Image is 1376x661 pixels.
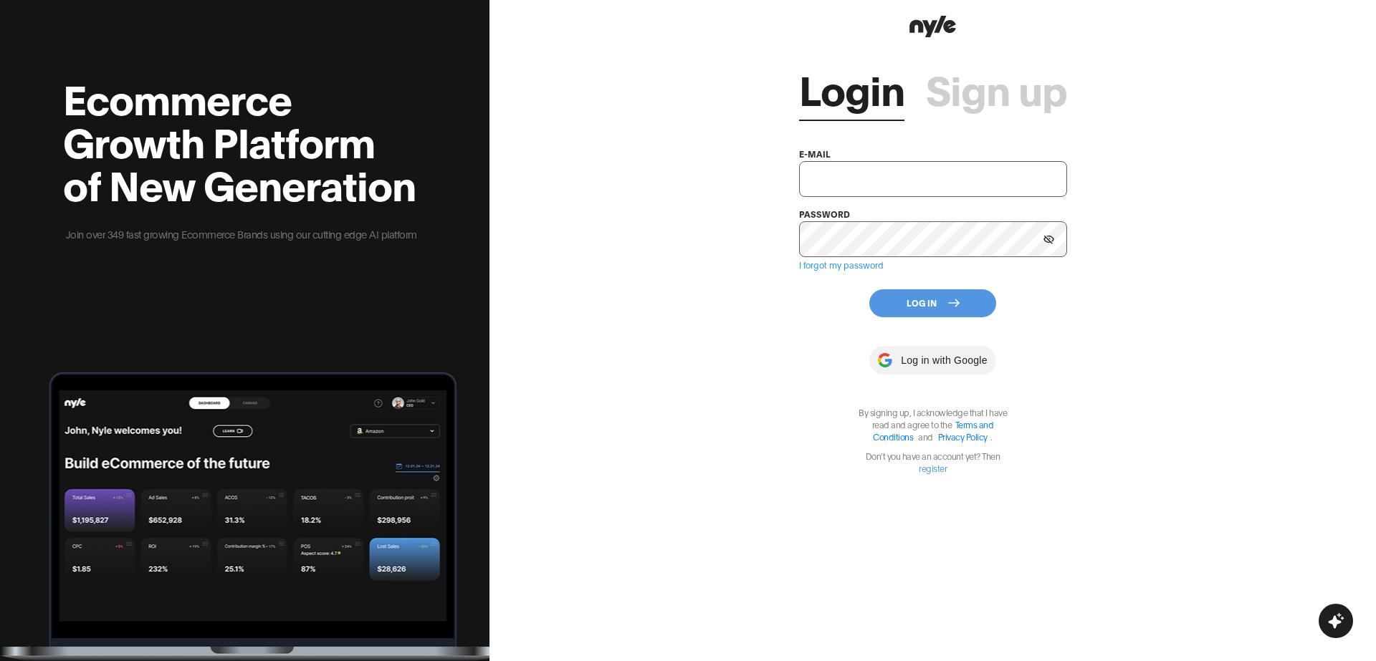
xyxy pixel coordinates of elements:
a: register [919,463,947,473]
p: Join over 349 fast growing Ecommerce Brands using our cutting edge AI platform [63,226,419,242]
button: Log In [869,289,996,317]
a: Login [799,67,904,110]
label: password [799,208,850,219]
a: I forgot my password [799,259,884,270]
p: Don't you have an account yet? Then [851,450,1016,474]
span: and [914,431,937,442]
label: e-mail [799,148,831,159]
button: Log in with Google [869,346,995,375]
h2: Ecommerce Growth Platform of New Generation [63,76,419,205]
p: By signing up, I acknowledge that I have read and agree to the . [851,406,1016,443]
a: Terms and Conditions [873,419,993,442]
a: Sign up [926,67,1067,110]
a: Privacy Policy [938,431,988,442]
